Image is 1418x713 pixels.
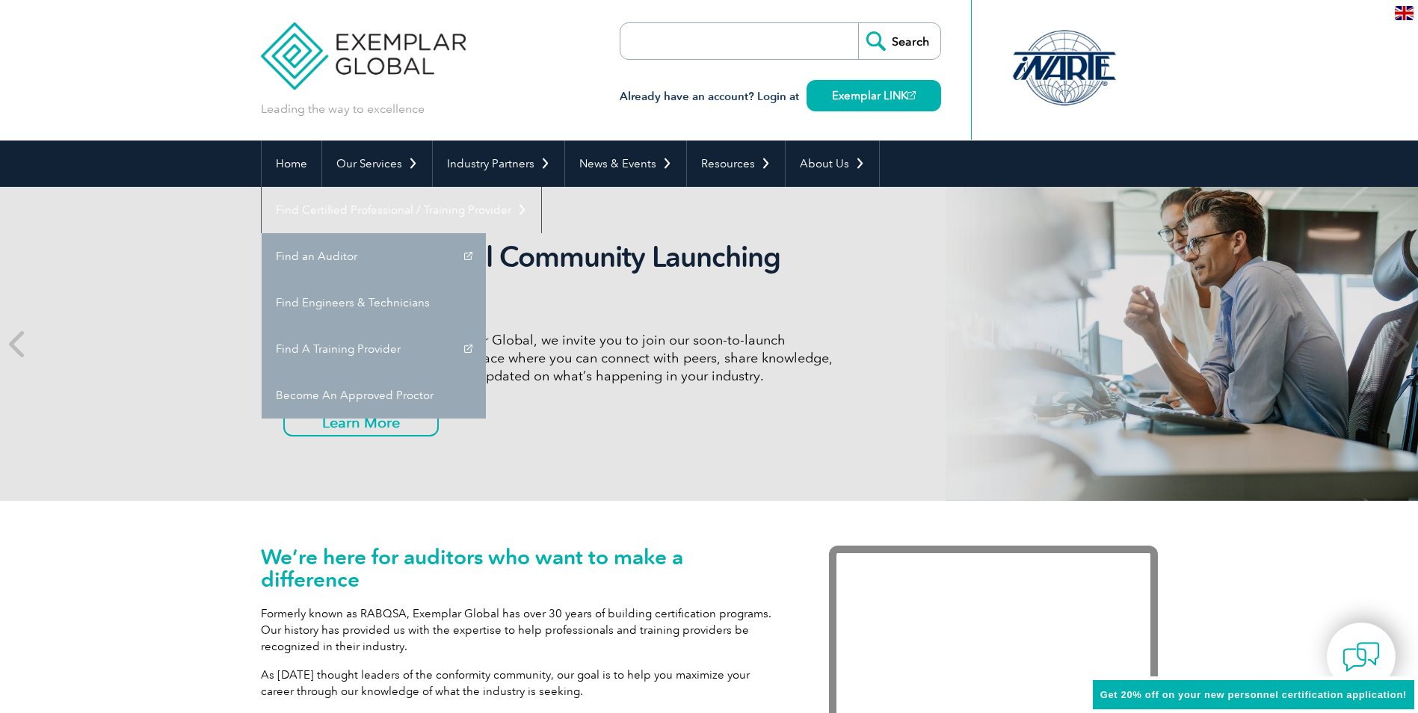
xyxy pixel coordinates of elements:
img: open_square.png [907,91,916,99]
a: Find Engineers & Technicians [262,280,486,326]
p: Formerly known as RABQSA, Exemplar Global has over 30 years of building certification programs. O... [261,605,784,655]
a: Find an Auditor [262,233,486,280]
p: Leading the way to excellence [261,101,425,117]
a: Our Services [322,141,432,187]
a: Home [262,141,321,187]
p: As a valued member of Exemplar Global, we invite you to join our soon-to-launch Community—a fun, ... [283,331,844,385]
span: Get 20% off on your new personnel certification application! [1100,689,1407,700]
img: contact-chat.png [1343,638,1380,676]
h2: Exemplar Global Community Launching Soon [283,240,844,309]
a: Find Certified Professional / Training Provider [262,187,541,233]
input: Search [858,23,940,59]
a: News & Events [565,141,686,187]
h1: We’re here for auditors who want to make a difference [261,546,784,590]
h3: Already have an account? Login at [620,87,941,106]
a: Resources [687,141,785,187]
a: Exemplar LINK [807,80,941,111]
img: en [1395,6,1414,20]
a: Find A Training Provider [262,326,486,372]
a: Learn More [283,408,439,436]
a: Become An Approved Proctor [262,372,486,419]
a: Industry Partners [433,141,564,187]
p: As [DATE] thought leaders of the conformity community, our goal is to help you maximize your care... [261,667,784,700]
a: About Us [786,141,879,187]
